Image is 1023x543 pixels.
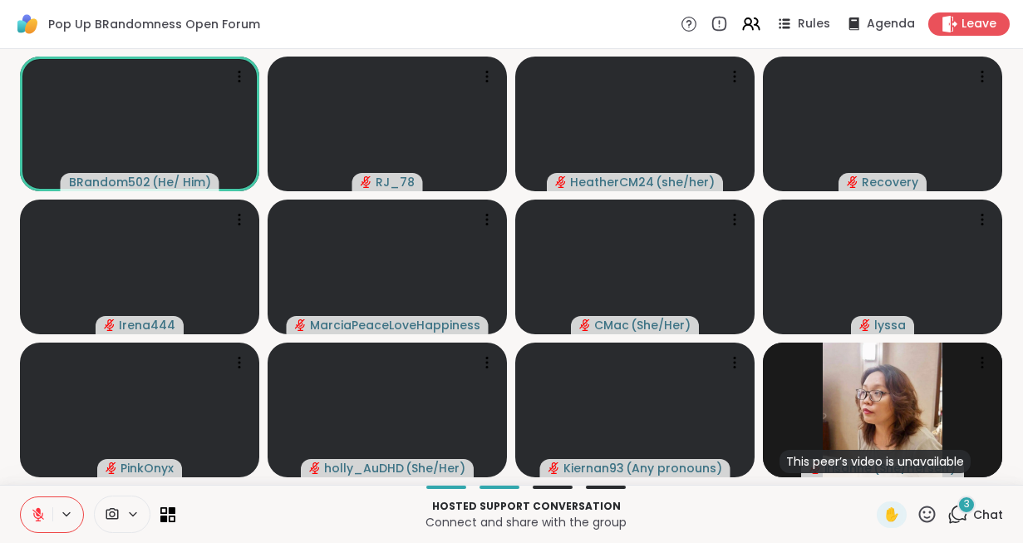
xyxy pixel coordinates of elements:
[120,460,174,476] span: PinkOnyx
[406,460,465,476] span: ( She/Her )
[847,176,858,188] span: audio-muted
[964,497,970,511] span: 3
[563,460,624,476] span: Kiernan93
[973,506,1003,523] span: Chat
[361,176,372,188] span: audio-muted
[106,462,117,474] span: audio-muted
[631,317,691,333] span: ( She/Her )
[309,462,321,474] span: audio-muted
[185,499,867,514] p: Hosted support conversation
[13,10,42,38] img: ShareWell Logomark
[656,174,715,190] span: ( she/her )
[579,319,591,331] span: audio-muted
[862,174,918,190] span: Recovery
[555,176,567,188] span: audio-muted
[859,319,871,331] span: audio-muted
[570,174,654,190] span: HeatherCM24
[780,450,971,473] div: This peer’s video is unavailable
[104,319,116,331] span: audio-muted
[324,460,404,476] span: holly_AuDHD
[295,319,307,331] span: audio-muted
[867,16,915,32] span: Agenda
[823,343,942,477] img: irisanne
[874,317,906,333] span: lyssa
[310,317,480,333] span: MarciaPeaceLoveHappiness
[798,16,830,32] span: Rules
[152,174,211,190] span: ( He/ Him )
[962,16,996,32] span: Leave
[626,460,722,476] span: ( Any pronouns )
[376,174,415,190] span: RJ_78
[48,16,260,32] span: Pop Up BRandomness Open Forum
[548,462,560,474] span: audio-muted
[69,174,150,190] span: BRandom502
[119,317,175,333] span: Irena444
[883,505,900,525] span: ✋
[185,514,867,531] p: Connect and share with the group
[594,317,629,333] span: CMac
